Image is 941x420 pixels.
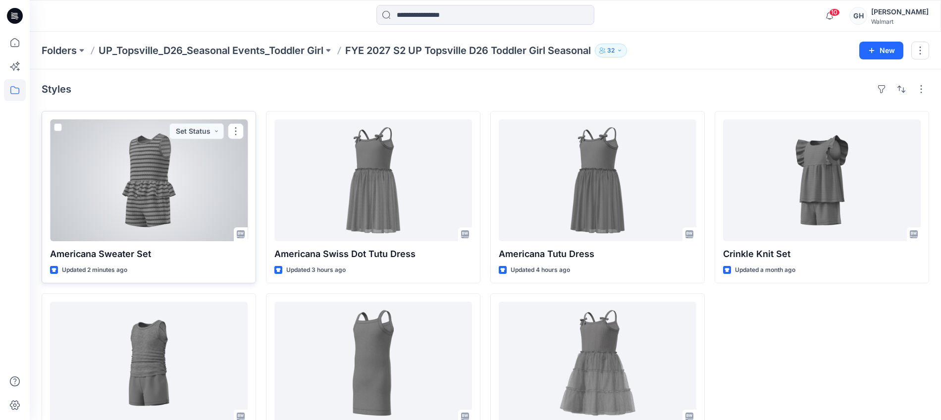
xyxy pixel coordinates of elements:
[723,119,921,241] a: Crinkle Knit Set
[735,265,795,275] p: Updated a month ago
[274,247,472,261] p: Americana Swiss Dot Tutu Dress
[499,247,696,261] p: Americana Tutu Dress
[871,6,929,18] div: [PERSON_NAME]
[42,44,77,57] a: Folders
[871,18,929,25] div: Walmart
[829,8,840,16] span: 10
[50,247,248,261] p: Americana Sweater Set
[345,44,591,57] p: FYE 2027 S2 UP Topsville D26 Toddler Girl Seasonal
[595,44,627,57] button: 32
[723,247,921,261] p: Crinkle Knit Set
[859,42,903,59] button: New
[274,119,472,241] a: Americana Swiss Dot Tutu Dress
[607,45,615,56] p: 32
[286,265,346,275] p: Updated 3 hours ago
[99,44,323,57] a: UP_Topsville_D26_Seasonal Events_Toddler Girl
[511,265,570,275] p: Updated 4 hours ago
[62,265,127,275] p: Updated 2 minutes ago
[499,119,696,241] a: Americana Tutu Dress
[50,119,248,241] a: Americana Sweater Set
[42,83,71,95] h4: Styles
[849,7,867,25] div: GH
